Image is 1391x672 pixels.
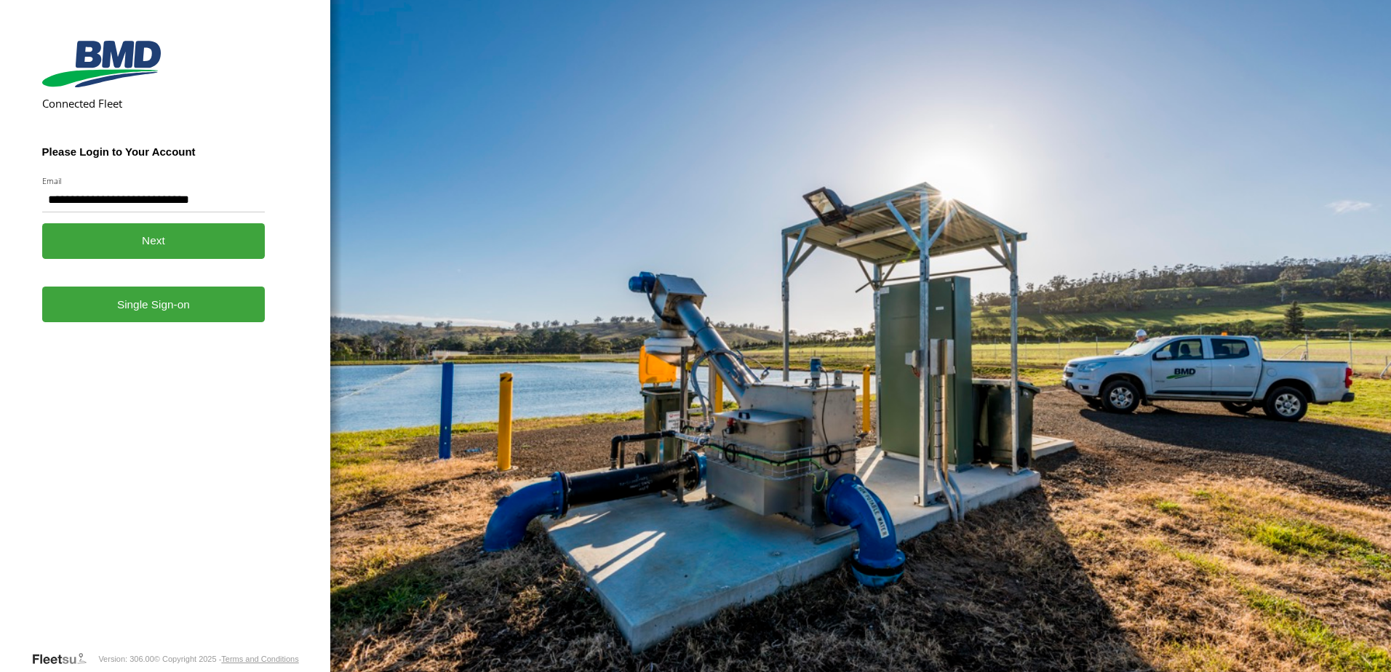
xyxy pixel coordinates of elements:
label: Email [42,175,266,186]
a: Single Sign-on [42,287,266,322]
img: BMD [42,41,161,87]
div: © Copyright 2025 - [154,655,299,663]
div: Version: 306.00 [98,655,154,663]
h3: Please Login to Your Account [42,145,266,158]
button: Next [42,223,266,259]
a: Visit our Website [31,652,98,666]
a: Terms and Conditions [221,655,298,663]
h2: Connected Fleet [42,96,266,111]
